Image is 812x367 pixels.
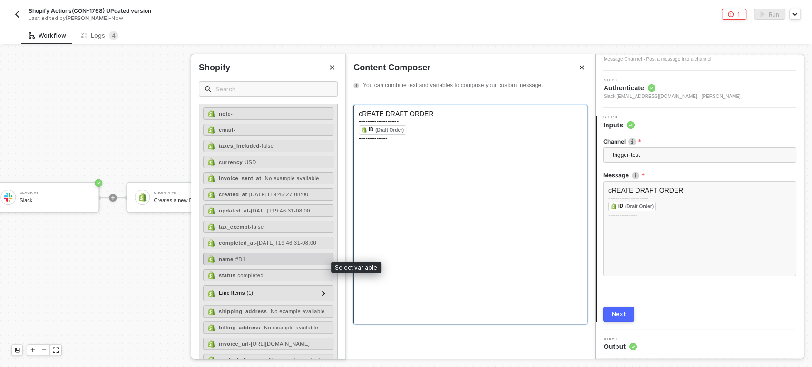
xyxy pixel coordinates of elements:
span: 4 [112,32,116,39]
span: ( 1 ) [246,289,253,297]
span: cREATE DRAFT ORDER [608,186,683,194]
strong: applied_discount [219,357,265,363]
strong: updated_at [219,208,249,213]
strong: invoice_url [219,341,249,347]
img: billing_address [207,324,215,331]
div: Select variable [331,262,381,273]
strong: currency [219,159,243,165]
button: back [11,9,23,20]
div: (Draft Order) [625,204,654,209]
strong: note [219,111,231,116]
sup: 4 [109,31,118,40]
img: taxes_included [207,142,215,150]
div: ID [618,202,623,211]
img: icon-info [628,138,636,145]
span: - [DATE]T19:46:31-08:00 [255,240,316,246]
span: - [233,127,235,133]
span: icon-play [30,347,36,353]
div: Step 4Output [596,337,804,351]
label: Message [603,171,796,179]
div: Logs [81,31,118,40]
span: - No example available [267,309,325,314]
button: Close [326,62,338,73]
input: Search [215,84,332,94]
span: - completed [235,272,264,278]
strong: email [219,127,233,133]
img: line_items [207,290,215,297]
button: activateRun [754,9,785,20]
strong: tax_exempt [219,224,250,230]
button: Close [576,62,587,73]
span: ------------------ [608,194,648,202]
button: 1 [722,9,746,20]
span: Authenticate [604,83,741,93]
img: applied_discount [207,356,215,364]
strong: invoice_sent_at [219,175,261,181]
span: - No example available [261,175,319,181]
img: currency [207,158,215,166]
strong: shipping_address [219,309,267,314]
span: ------------- [359,135,388,142]
span: - No example available [265,357,323,363]
div: Message Channel - Post a message into a channel [604,56,711,63]
div: Shopify [199,62,230,74]
img: invoice_sent_at [207,174,215,182]
span: - [URL][DOMAIN_NAME] [249,341,310,347]
div: Next [612,310,626,318]
span: - #D1 [234,256,246,262]
span: trigger-test [613,148,791,162]
strong: billing_address [219,325,260,330]
span: ------------------ [359,117,399,125]
img: tax_exempt [207,223,215,231]
span: Step 2 [604,78,741,82]
img: completed_at [207,239,215,247]
div: Line Items [219,289,253,297]
div: Last edited by - Now [29,15,384,22]
img: note [207,110,215,117]
div: ID [369,126,373,134]
span: icon-minus [41,347,47,353]
strong: status [219,272,235,278]
span: cREATE DRAFT ORDER [359,110,433,117]
span: - false [250,224,264,230]
span: You can combine text and variables to compose your custom message. [363,81,584,89]
img: shipping_address [207,308,215,315]
span: ------------- [608,211,637,219]
img: invoice_url [207,340,215,348]
span: Inputs [603,120,635,130]
span: - USD [243,159,256,165]
span: Output [604,342,637,351]
span: icon-expand [53,347,59,353]
img: fieldIcon [611,203,616,209]
strong: taxes_included [219,143,260,149]
div: (Draft Order) [375,127,404,133]
span: - [DATE]T19:46:31-08:00 [249,208,310,213]
img: icon-info [632,172,639,179]
img: name [207,255,215,263]
span: Step 4 [604,337,637,341]
div: Step 2Authenticate Slack [EMAIL_ADDRESS][DOMAIN_NAME] - [PERSON_NAME] [596,78,804,100]
span: Shopify Actions(CON-1768) UPdated version [29,7,151,15]
span: icon-error-page [728,11,734,17]
div: 1 [737,10,740,19]
img: email [207,126,215,134]
span: Slack [EMAIL_ADDRESS][DOMAIN_NAME] - [PERSON_NAME] [604,93,741,100]
span: - [DATE]T19:46:27-08:00 [247,192,308,197]
strong: completed_at [219,240,255,246]
span: [PERSON_NAME] [66,15,109,21]
div: Step 3Inputs Channelicon-infotrigger-testMessageicon-infocREATE DRAFT ORDER------------------fiel... [596,116,804,322]
label: Channel [603,137,796,145]
span: Content Composer [353,62,430,74]
img: created_at [207,191,215,198]
span: - No example available [260,325,318,330]
img: back [13,10,21,18]
span: Step 3 [603,116,635,119]
button: Next [603,307,634,322]
div: Workflow [29,32,66,39]
img: status [207,271,215,279]
strong: created_at [219,192,247,197]
img: fieldIcon [361,127,367,133]
strong: name [219,256,234,262]
span: - false [260,143,274,149]
span: - [231,111,233,116]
